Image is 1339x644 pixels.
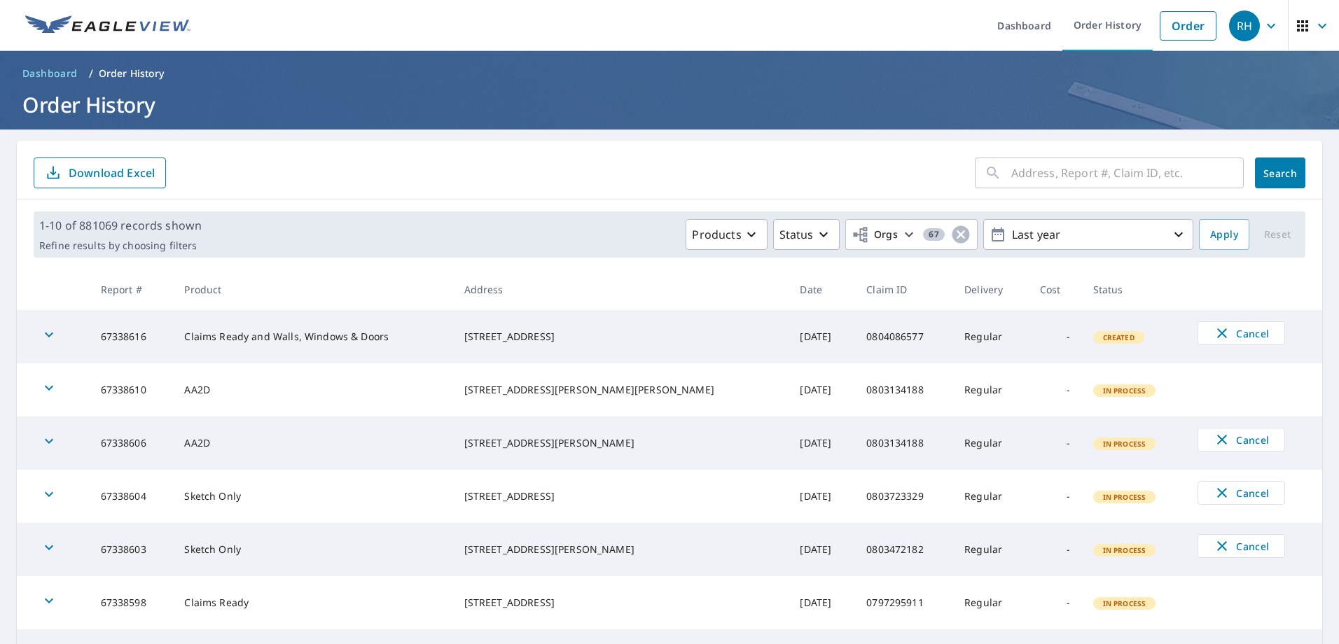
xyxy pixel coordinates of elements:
span: In Process [1095,545,1155,555]
th: Address [453,269,789,310]
td: 67338603 [90,523,174,576]
button: Cancel [1198,534,1285,558]
span: Dashboard [22,66,78,80]
a: Order [1160,11,1216,41]
th: Product [173,269,452,310]
div: [STREET_ADDRESS][PERSON_NAME] [464,542,778,556]
span: In Process [1095,492,1155,502]
td: - [1029,470,1082,523]
div: [STREET_ADDRESS] [464,330,778,344]
span: Created [1095,332,1143,342]
button: Cancel [1198,481,1285,505]
p: 1-10 of 881069 records shown [39,217,202,234]
td: 0804086577 [855,310,953,363]
button: Download Excel [34,157,166,188]
td: [DATE] [789,416,855,470]
button: Search [1255,157,1305,188]
td: Regular [953,416,1028,470]
th: Delivery [953,269,1028,310]
td: - [1029,576,1082,629]
td: 0797295911 [855,576,953,629]
th: Cost [1029,269,1082,310]
td: Regular [953,470,1028,523]
td: Sketch Only [173,470,452,523]
span: Cancel [1212,431,1270,448]
span: In Process [1095,386,1155,395]
p: Products [692,226,741,243]
td: Regular [953,576,1028,629]
span: In Process [1095,598,1155,608]
td: 67338604 [90,470,174,523]
td: [DATE] [789,523,855,576]
td: - [1029,363,1082,416]
span: 67 [923,230,945,239]
div: [STREET_ADDRESS] [464,596,778,610]
td: AA2D [173,416,452,470]
td: 0803723329 [855,470,953,523]
td: - [1029,310,1082,363]
span: Search [1266,167,1294,180]
td: - [1029,416,1082,470]
nav: breadcrumb [17,62,1322,85]
td: Regular [953,523,1028,576]
button: Cancel [1198,428,1285,451]
h1: Order History [17,90,1322,119]
p: Last year [1006,223,1170,247]
td: 0803472182 [855,523,953,576]
div: [STREET_ADDRESS] [464,489,778,503]
button: Cancel [1198,321,1285,345]
td: [DATE] [789,363,855,416]
span: Orgs [852,226,899,244]
button: Products [686,219,767,250]
span: In Process [1095,439,1155,449]
span: Cancel [1212,538,1270,554]
td: 0803134188 [855,363,953,416]
th: Report # [90,269,174,310]
td: [DATE] [789,310,855,363]
p: Order History [99,66,165,80]
td: 67338598 [90,576,174,629]
td: [DATE] [789,576,855,629]
td: Claims Ready and Walls, Windows & Doors [173,310,452,363]
li: / [89,65,93,82]
button: Status [773,219,840,250]
td: - [1029,523,1082,576]
td: 67338616 [90,310,174,363]
td: Claims Ready [173,576,452,629]
td: Sketch Only [173,523,452,576]
div: [STREET_ADDRESS][PERSON_NAME][PERSON_NAME] [464,383,778,397]
div: RH [1229,10,1260,41]
td: [DATE] [789,470,855,523]
td: 67338610 [90,363,174,416]
td: 67338606 [90,416,174,470]
th: Status [1082,269,1187,310]
th: Claim ID [855,269,953,310]
td: AA2D [173,363,452,416]
img: EV Logo [25,15,190,36]
th: Date [789,269,855,310]
span: Cancel [1212,325,1270,342]
span: Apply [1210,226,1238,244]
p: Refine results by choosing filters [39,239,202,252]
td: Regular [953,363,1028,416]
p: Status [779,226,814,243]
td: 0803134188 [855,416,953,470]
span: Cancel [1212,484,1270,501]
input: Address, Report #, Claim ID, etc. [1011,153,1244,192]
button: Orgs67 [845,219,978,250]
a: Dashboard [17,62,83,85]
button: Apply [1199,219,1249,250]
button: Last year [983,219,1193,250]
td: Regular [953,310,1028,363]
p: Download Excel [69,165,155,181]
div: [STREET_ADDRESS][PERSON_NAME] [464,436,778,450]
